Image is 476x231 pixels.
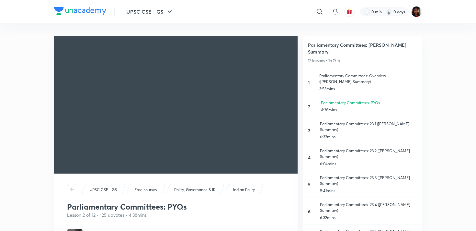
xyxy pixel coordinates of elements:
[303,198,422,225] a: 6Parliamentary Committees: 23.4 ([PERSON_NAME] Summary)6:32mins
[386,8,392,15] img: streak
[320,134,417,140] p: 6:32mins
[174,187,216,193] p: Polity, Governance & IR
[308,181,316,188] h6: 5
[122,5,177,18] button: UPSC CSE - GS
[308,103,317,110] h6: 2
[320,188,417,194] p: 9:41mins
[321,107,417,113] p: 4:38mins
[320,121,417,133] p: Parliamentary Committees: 23.1 ([PERSON_NAME] Summary)
[303,171,422,198] a: 5Parliamentary Committees: 23.3 ([PERSON_NAME] Summary)9:41mins
[344,6,355,17] button: avatar
[232,187,256,193] a: Indian Polity
[133,187,158,193] a: Free courses
[303,144,422,171] a: 4Parliamentary Committees: 23.2 ([PERSON_NAME] Summary)6:04mins
[54,7,106,15] img: Company Logo
[319,86,417,92] p: 3:53mins
[321,100,417,106] p: Parliamentary Committees: PYQs
[411,6,422,17] img: Mitali Tak
[308,58,417,64] p: 12 lessons • 1h 19m
[320,175,417,187] p: Parliamentary Committees: 23.3 ([PERSON_NAME] Summary)
[89,187,118,193] a: UPSC CSE - GS
[90,187,117,193] p: UPSC CSE - GS
[303,117,422,144] a: 3Parliamentary Committees: 23.1 ([PERSON_NAME] Summary)6:32mins
[233,187,255,193] p: Indian Polity
[134,187,157,193] p: Free courses
[320,215,417,221] p: 6:32mins
[346,9,352,15] img: avatar
[173,187,217,193] a: Polity, Governance & IR
[67,212,285,218] p: Lesson 2 of 12 • 125 upvotes • 4:38mins
[319,73,417,85] p: Parliamentary Committees: Overview ([PERSON_NAME] Summary)
[303,69,422,96] a: 1Parliamentary Committees: Overview ([PERSON_NAME] Summary)3:53mins
[308,154,316,161] h6: 4
[308,127,316,134] h6: 3
[54,7,106,17] a: Company Logo
[308,42,417,55] a: Parliamentary Committees: [PERSON_NAME] Summary
[308,208,316,215] h6: 6
[320,161,417,167] p: 6:04mins
[303,96,422,117] a: 2Parliamentary Committees: PYQs4:38mins
[320,202,417,213] p: Parliamentary Committees: 23.4 ([PERSON_NAME] Summary)
[308,79,315,86] h6: 1
[67,202,285,212] h1: Parliamentary Committees: PYQs
[320,148,417,160] p: Parliamentary Committees: 23.2 ([PERSON_NAME] Summary)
